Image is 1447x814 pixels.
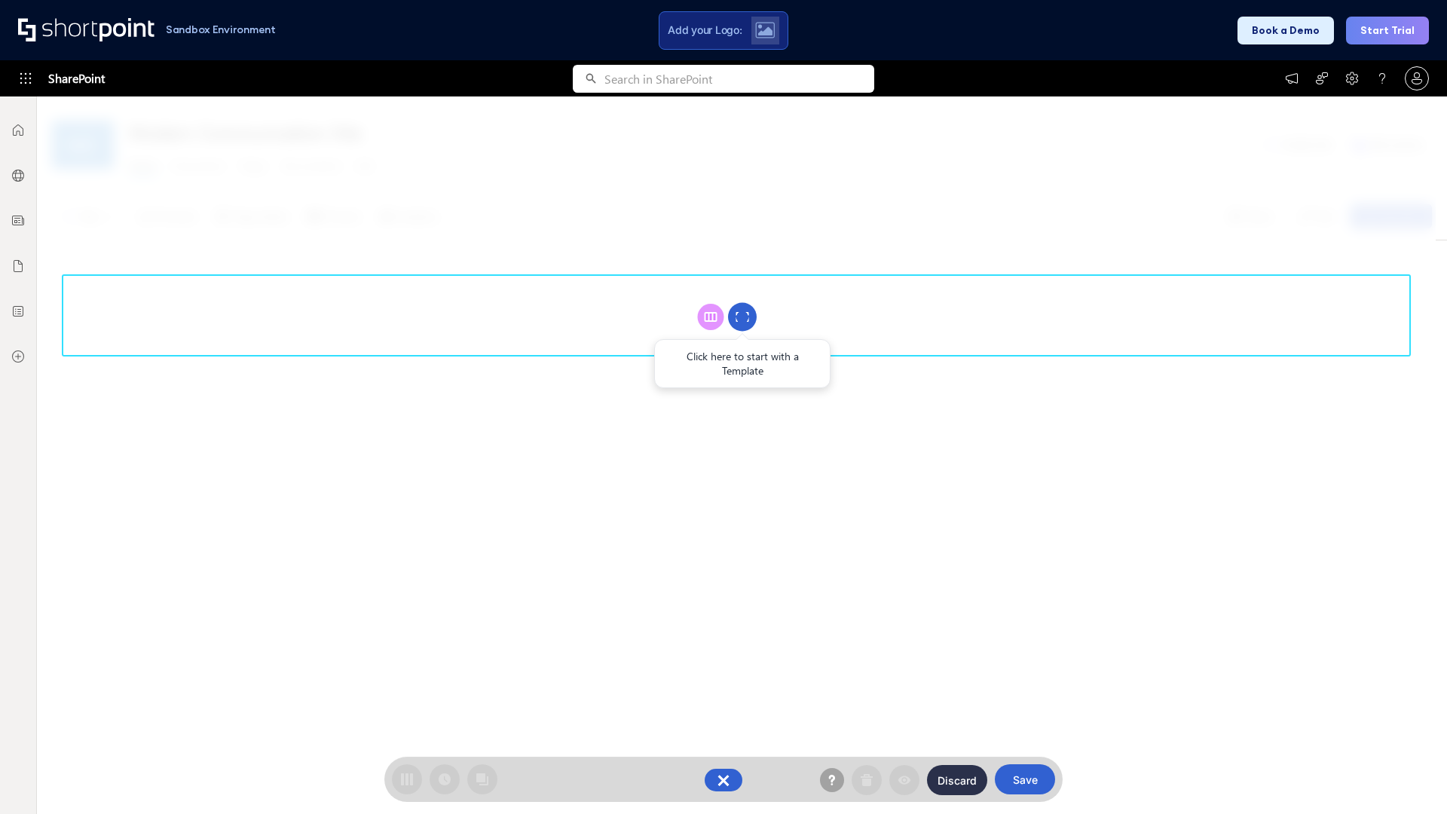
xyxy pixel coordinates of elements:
[755,22,775,38] img: Upload logo
[166,26,276,34] h1: Sandbox Environment
[995,764,1055,794] button: Save
[1237,17,1334,44] button: Book a Demo
[1372,742,1447,814] iframe: Chat Widget
[668,23,742,37] span: Add your Logo:
[927,765,987,795] button: Discard
[48,60,105,96] span: SharePoint
[604,65,874,93] input: Search in SharePoint
[1346,17,1429,44] button: Start Trial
